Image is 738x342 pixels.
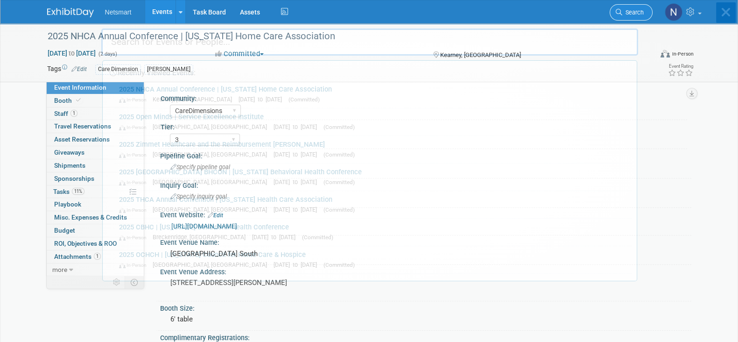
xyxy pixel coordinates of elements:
a: 2025 OCHCH | [US_STATE] Council for Home Care & Hospice In-Person [GEOGRAPHIC_DATA], [GEOGRAPHIC_... [114,246,632,273]
span: [GEOGRAPHIC_DATA], [GEOGRAPHIC_DATA] [153,261,272,268]
span: In-Person [119,207,151,213]
span: In-Person [119,124,151,130]
span: [GEOGRAPHIC_DATA], [GEOGRAPHIC_DATA] [153,151,272,158]
span: (Committed) [288,96,320,103]
span: In-Person [119,235,151,241]
span: [DATE] to [DATE] [239,96,287,103]
span: [DATE] to [DATE] [274,151,322,158]
a: 2025 CBHC | [US_STATE] Behavioral Health Conference In-Person Breckenridge, [GEOGRAPHIC_DATA] [DA... [114,219,632,246]
span: [GEOGRAPHIC_DATA], [GEOGRAPHIC_DATA] [153,206,272,213]
span: (Committed) [323,124,355,130]
span: [DATE] to [DATE] [274,261,322,268]
span: (Committed) [323,262,355,268]
span: (Committed) [323,151,355,158]
span: In-Person [119,179,151,185]
a: 2025 Open Minds | Service Excellence Institute In-Person [GEOGRAPHIC_DATA], [GEOGRAPHIC_DATA] [DA... [114,108,632,135]
a: 2025 THCA Annual Convention | [US_STATE] Health Care Association In-Person [GEOGRAPHIC_DATA], [GE... [114,191,632,218]
span: [DATE] to [DATE] [274,178,322,185]
span: [GEOGRAPHIC_DATA], [GEOGRAPHIC_DATA] [153,178,272,185]
input: Search for Events or People... [101,28,638,56]
a: 2025 Zimmet Healthcare and the Reimbursement [PERSON_NAME] In-Person [GEOGRAPHIC_DATA], [GEOGRAPH... [114,136,632,163]
span: In-Person [119,97,151,103]
span: In-Person [119,262,151,268]
span: [DATE] to [DATE] [274,206,322,213]
div: Recently Viewed Events: [107,61,632,81]
span: [DATE] to [DATE] [252,234,300,241]
span: (Committed) [302,234,333,241]
span: (Committed) [323,179,355,185]
span: [GEOGRAPHIC_DATA], [GEOGRAPHIC_DATA] [153,123,272,130]
span: In-Person [119,152,151,158]
span: Breckenridge, [GEOGRAPHIC_DATA] [153,234,250,241]
span: [DATE] to [DATE] [274,123,322,130]
a: 2025 [GEOGRAPHIC_DATA] BHCON | [US_STATE] Behavioral Health Conference In-Person [GEOGRAPHIC_DATA... [114,164,632,191]
span: (Committed) [323,207,355,213]
a: 2025 NHCA Annual Conference | [US_STATE] Home Care Association In-Person Kearney, [GEOGRAPHIC_DAT... [114,81,632,108]
span: Kearney, [GEOGRAPHIC_DATA] [153,96,237,103]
